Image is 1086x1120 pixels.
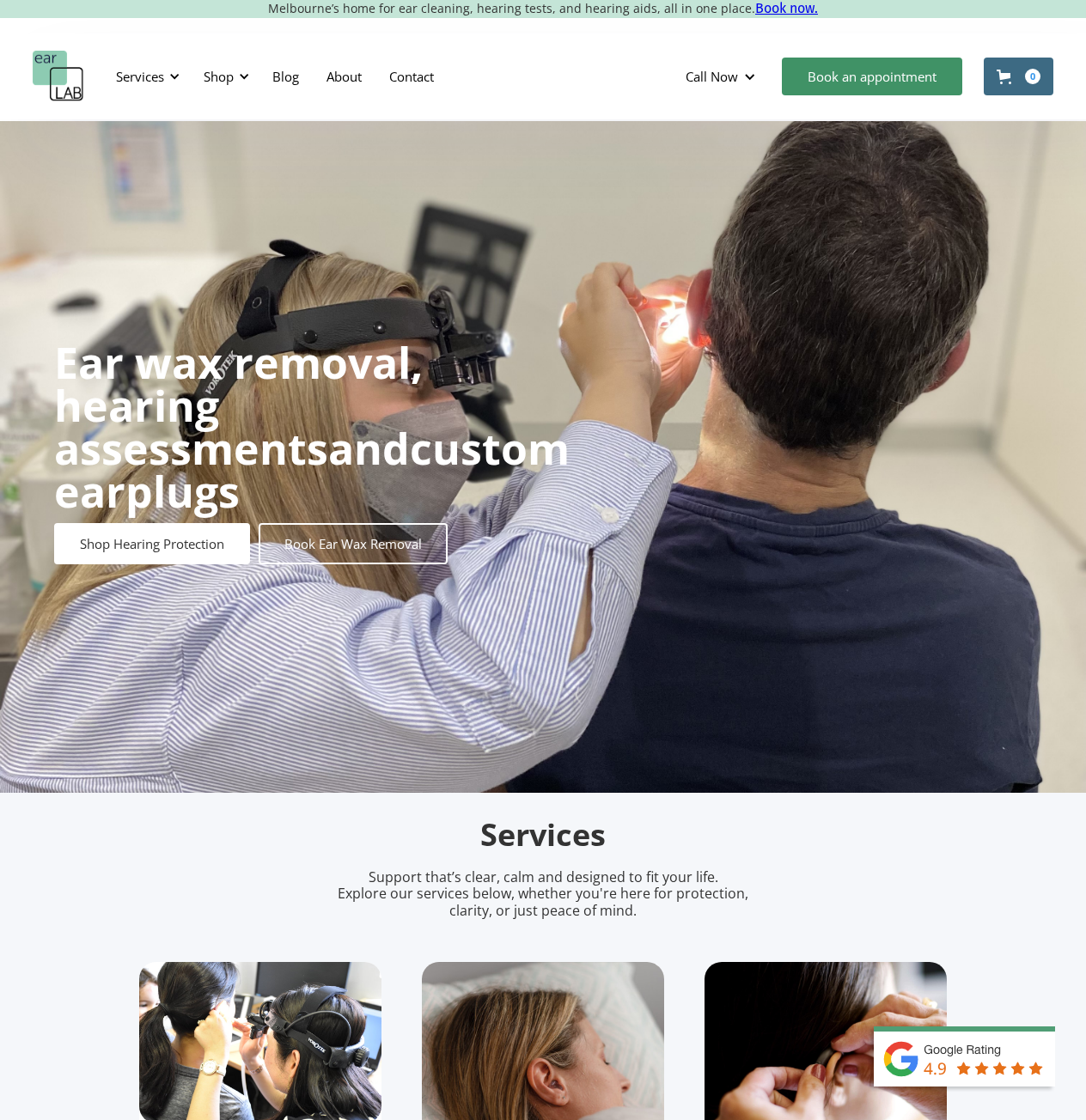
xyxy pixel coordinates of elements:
[54,333,423,478] strong: Ear wax removal, hearing assessments
[782,58,962,95] a: Book an appointment
[33,51,84,102] a: home
[54,419,570,520] strong: custom earplugs
[672,51,773,102] div: Call Now
[54,341,570,513] h1: and
[315,869,771,919] p: Support that’s clear, calm and designed to fit your life. Explore our services below, whether you...
[686,68,738,85] div: Call Now
[375,52,448,101] a: Contact
[204,68,234,85] div: Shop
[259,523,448,564] a: Book Ear Wax Removal
[313,52,375,101] a: About
[116,68,164,85] div: Services
[984,58,1053,95] a: Open cart
[139,815,947,855] h2: Services
[259,52,313,101] a: Blog
[1025,69,1040,84] div: 0
[54,523,250,564] a: Shop Hearing Protection
[106,51,185,102] div: Services
[193,51,254,102] div: Shop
